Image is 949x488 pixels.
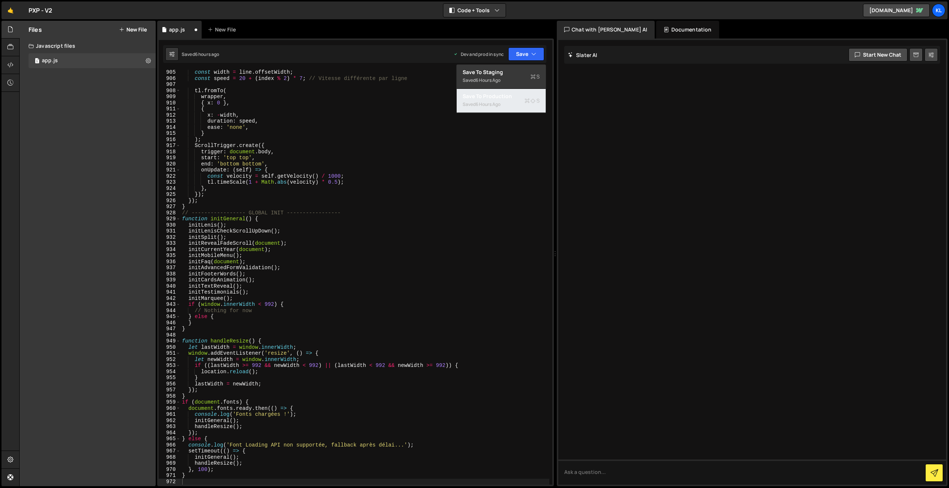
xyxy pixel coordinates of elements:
button: New File [119,27,147,33]
div: 16752/45754.js [29,53,156,68]
div: 961 [159,411,181,418]
div: 927 [159,204,181,210]
div: 971 [159,472,181,479]
div: 967 [159,448,181,454]
span: S [525,97,540,104]
div: 917 [159,143,181,149]
div: 959 [159,399,181,405]
div: 960 [159,405,181,412]
div: 965 [159,436,181,442]
div: 934 [159,247,181,253]
div: 910 [159,100,181,106]
div: 948 [159,332,181,338]
div: 957 [159,387,181,393]
span: 1 [35,59,39,64]
div: 958 [159,393,181,400]
div: Dev and prod in sync [453,51,504,57]
div: 6 hours ago [476,77,500,83]
div: 922 [159,173,181,180]
div: Saved [182,51,219,57]
div: 938 [159,271,181,277]
div: Chat with [PERSON_NAME] AI [557,21,655,39]
div: 968 [159,454,181,461]
div: 932 [159,234,181,241]
a: [DOMAIN_NAME] [863,4,930,17]
button: Start new chat [849,48,907,61]
div: 939 [159,277,181,283]
div: 931 [159,228,181,234]
div: 945 [159,314,181,320]
div: New File [208,26,239,33]
div: 937 [159,265,181,271]
div: 946 [159,320,181,326]
div: 925 [159,191,181,198]
div: Save to Staging [463,68,540,76]
a: 🤙 [1,1,20,19]
div: 964 [159,430,181,436]
div: app.js [169,26,185,33]
div: 913 [159,118,181,124]
div: 907 [159,81,181,88]
div: 950 [159,344,181,351]
div: 962 [159,418,181,424]
div: 949 [159,338,181,344]
div: 955 [159,375,181,381]
div: 919 [159,155,181,161]
div: 972 [159,479,181,485]
div: 911 [159,106,181,112]
div: 906 [159,76,181,82]
div: 969 [159,460,181,467]
div: 926 [159,198,181,204]
div: 956 [159,381,181,387]
div: 944 [159,308,181,314]
div: 952 [159,357,181,363]
div: 921 [159,167,181,173]
div: 924 [159,185,181,192]
div: Documentation [656,21,719,39]
div: 966 [159,442,181,448]
div: 928 [159,210,181,216]
span: S [530,73,540,80]
div: 943 [159,301,181,308]
div: 914 [159,124,181,131]
div: 933 [159,240,181,247]
div: 936 [159,259,181,265]
div: 6 hours ago [476,101,500,107]
div: 941 [159,289,181,295]
div: 940 [159,283,181,290]
button: Save [508,47,544,61]
h2: Slater AI [568,51,598,59]
div: 947 [159,326,181,332]
div: 970 [159,467,181,473]
div: 942 [159,295,181,302]
div: PXP - V2 [29,6,52,15]
div: 954 [159,369,181,375]
div: Saved [463,100,540,109]
div: 6 hours ago [195,51,219,57]
div: 920 [159,161,181,167]
div: 963 [159,424,181,430]
div: 905 [159,69,181,76]
button: Save to ProductionS Saved6 hours ago [457,89,546,113]
div: Save to Production [463,93,540,100]
div: 916 [159,137,181,143]
div: 951 [159,350,181,357]
div: 953 [159,362,181,369]
button: Save to StagingS Saved6 hours ago [457,65,546,89]
div: 915 [159,130,181,137]
div: 909 [159,94,181,100]
a: Kl [932,4,945,17]
h2: Files [29,26,42,34]
div: 912 [159,112,181,118]
div: app.js [42,57,58,64]
div: 935 [159,253,181,259]
div: 929 [159,216,181,222]
div: 908 [159,88,181,94]
div: 923 [159,179,181,185]
div: Javascript files [20,39,156,53]
button: Code + Tools [443,4,506,17]
div: 918 [159,149,181,155]
div: 930 [159,222,181,228]
div: Saved [463,76,540,85]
